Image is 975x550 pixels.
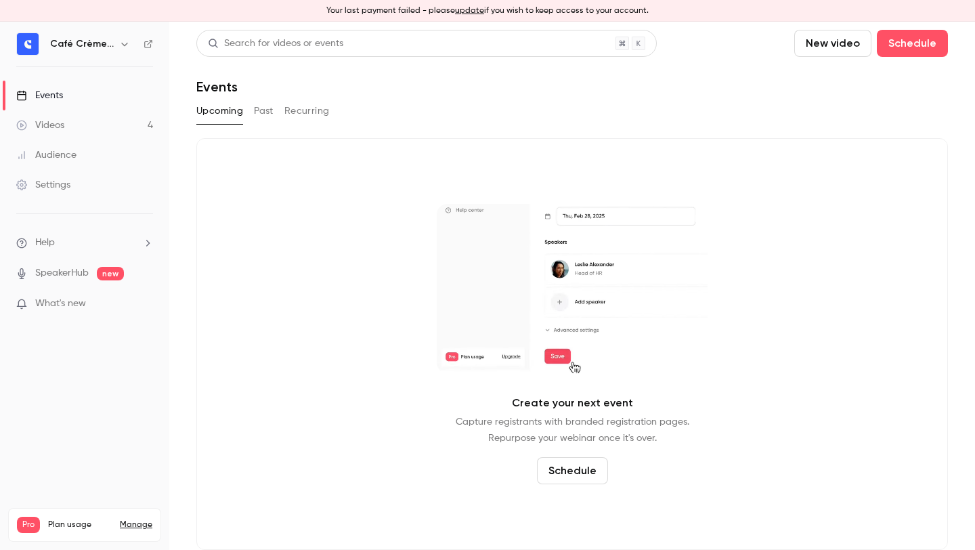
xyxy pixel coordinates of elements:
[196,100,243,122] button: Upcoming
[17,517,40,533] span: Pro
[794,30,871,57] button: New video
[455,5,484,17] button: update
[35,297,86,311] span: What's new
[120,520,152,530] a: Manage
[16,236,153,250] li: help-dropdown-opener
[208,37,343,51] div: Search for videos or events
[97,267,124,280] span: new
[35,236,55,250] span: Help
[196,79,238,95] h1: Events
[254,100,274,122] button: Past
[877,30,948,57] button: Schedule
[16,119,64,132] div: Videos
[16,178,70,192] div: Settings
[16,148,77,162] div: Audience
[16,89,63,102] div: Events
[17,33,39,55] img: Café Crème Club
[512,395,633,411] p: Create your next event
[35,266,89,280] a: SpeakerHub
[284,100,330,122] button: Recurring
[50,37,114,51] h6: Café Crème Club
[48,520,112,530] span: Plan usage
[326,5,649,17] p: Your last payment failed - please if you wish to keep access to your account.
[456,414,689,446] p: Capture registrants with branded registration pages. Repurpose your webinar once it's over.
[137,298,153,310] iframe: Noticeable Trigger
[537,457,608,484] button: Schedule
